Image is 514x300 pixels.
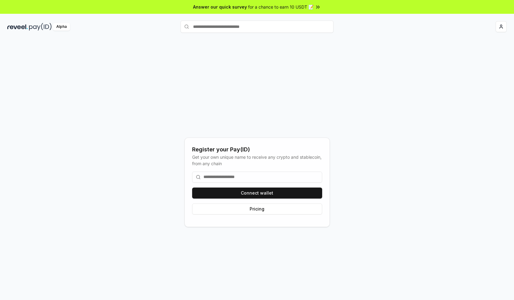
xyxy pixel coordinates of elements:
[192,188,322,199] button: Connect wallet
[192,154,322,167] div: Get your own unique name to receive any crypto and stablecoin, from any chain
[248,4,314,10] span: for a chance to earn 10 USDT 📝
[7,23,28,31] img: reveel_dark
[193,4,247,10] span: Answer our quick survey
[192,203,322,215] button: Pricing
[53,23,70,31] div: Alpha
[29,23,52,31] img: pay_id
[192,145,322,154] div: Register your Pay(ID)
